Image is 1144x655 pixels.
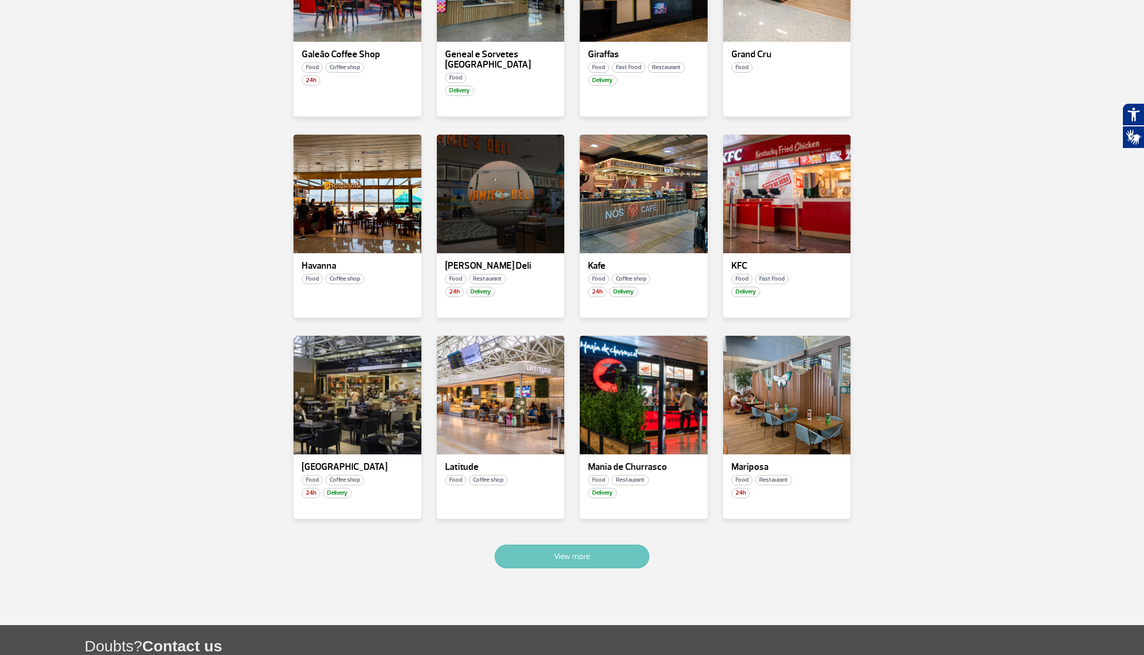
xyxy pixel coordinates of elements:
span: Food [588,62,609,73]
span: Food [302,475,323,485]
span: Contact us [142,637,222,654]
span: Food [445,274,466,284]
span: 24h [588,287,607,297]
span: Coffee shop [325,274,364,284]
p: KFC [731,261,843,271]
span: Food [731,475,753,485]
span: Coffee shop [612,274,650,284]
p: Mania de Churrasco [588,462,699,472]
span: Delivery [466,287,495,297]
span: Delivery [445,86,474,96]
span: Food [588,475,609,485]
span: Fast Food [612,62,645,73]
span: Restaurant [612,475,649,485]
span: Delivery [588,75,617,86]
span: Food [445,73,466,83]
span: Coffee shop [325,62,364,73]
span: 24h [302,75,320,86]
p: [PERSON_NAME] Deli [445,261,557,271]
p: Mariposa [731,462,843,472]
p: Geneal e Sorvetes [GEOGRAPHIC_DATA] [445,50,557,70]
span: Food [588,274,609,284]
span: Fast Food [755,274,789,284]
span: Food [445,475,466,485]
span: 24h [302,488,320,498]
span: Restaurant [755,475,792,485]
p: Galeão Coffee Shop [302,50,413,60]
span: Food [731,62,753,73]
span: 24h [731,488,750,498]
span: Restaurant [469,274,506,284]
span: Food [731,274,753,284]
span: Food [302,62,323,73]
span: Delivery [731,287,760,297]
span: Delivery [588,488,617,498]
button: View more [495,545,649,568]
span: Delivery [323,488,352,498]
span: 24h [445,287,464,297]
p: Havanna [302,261,413,271]
p: Latitude [445,462,557,472]
span: Food [302,274,323,284]
span: Delivery [609,287,638,297]
button: Abrir tradutor de língua de sinais. [1122,126,1144,149]
span: Coffee shop [469,475,508,485]
p: Kafe [588,261,699,271]
p: Grand Cru [731,50,843,60]
button: Abrir recursos assistivos. [1122,103,1144,126]
div: Plugin de acessibilidade da Hand Talk. [1122,103,1144,149]
span: Coffee shop [325,475,364,485]
p: [GEOGRAPHIC_DATA] [302,462,413,472]
p: Giraffas [588,50,699,60]
span: Restaurant [648,62,685,73]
